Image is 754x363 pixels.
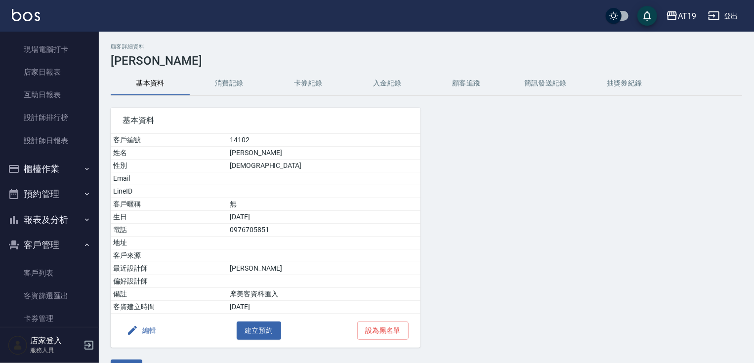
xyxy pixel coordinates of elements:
a: 設計師日報表 [4,129,95,152]
td: 電話 [111,224,227,237]
td: [PERSON_NAME] [227,262,420,275]
a: 現場電腦打卡 [4,38,95,61]
div: AT19 [678,10,696,22]
span: 基本資料 [123,116,409,125]
td: 客戶來源 [111,249,227,262]
img: Person [8,335,28,355]
td: 生日 [111,211,227,224]
a: 客戶列表 [4,262,95,284]
td: 摩美客資料匯入 [227,288,420,301]
a: 客資篩選匯出 [4,284,95,307]
td: 最近設計師 [111,262,227,275]
button: AT19 [662,6,700,26]
td: 偏好設計師 [111,275,227,288]
td: 客戶暱稱 [111,198,227,211]
button: 顧客追蹤 [427,72,506,95]
td: 客資建立時間 [111,301,227,314]
button: 報表及分析 [4,207,95,233]
td: 無 [227,198,420,211]
td: 14102 [227,134,420,147]
td: [DEMOGRAPHIC_DATA] [227,160,420,172]
a: 店家日報表 [4,61,95,83]
button: save [637,6,657,26]
button: 卡券紀錄 [269,72,348,95]
button: 編輯 [123,322,161,340]
button: 客戶管理 [4,232,95,258]
a: 卡券管理 [4,307,95,330]
button: 建立預約 [237,322,281,340]
td: [DATE] [227,301,420,314]
td: 姓名 [111,147,227,160]
td: 地址 [111,237,227,249]
button: 設為黑名單 [357,322,409,340]
button: 簡訊發送紀錄 [506,72,585,95]
img: Logo [12,9,40,21]
button: 抽獎券紀錄 [585,72,664,95]
td: Email [111,172,227,185]
button: 入金紀錄 [348,72,427,95]
button: 基本資料 [111,72,190,95]
a: 互助日報表 [4,83,95,106]
button: 櫃檯作業 [4,156,95,182]
td: 客戶編號 [111,134,227,147]
button: 登出 [704,7,742,25]
a: 設計師排行榜 [4,106,95,129]
td: 備註 [111,288,227,301]
td: [PERSON_NAME] [227,147,420,160]
td: 性別 [111,160,227,172]
button: 消費記錄 [190,72,269,95]
h3: [PERSON_NAME] [111,54,742,68]
p: 服務人員 [30,346,81,355]
button: 預約管理 [4,181,95,207]
td: [DATE] [227,211,420,224]
h2: 顧客詳細資料 [111,43,742,50]
td: 0976705851 [227,224,420,237]
h5: 店家登入 [30,336,81,346]
td: LineID [111,185,227,198]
